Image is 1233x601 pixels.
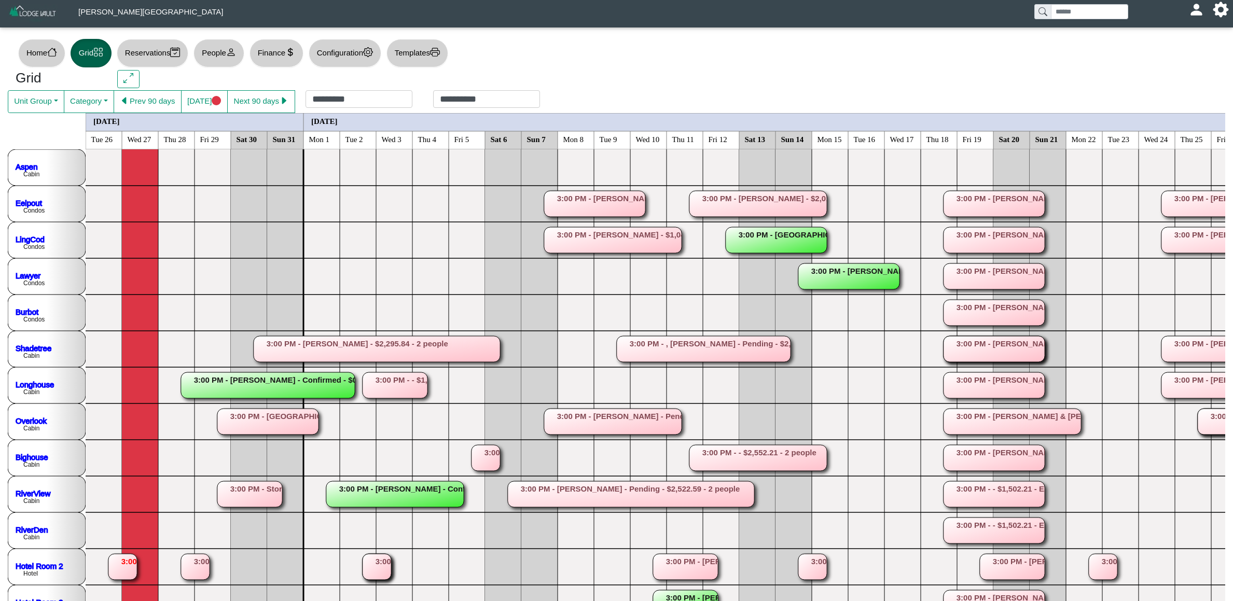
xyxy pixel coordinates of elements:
[120,96,130,106] svg: caret left fill
[23,243,45,250] text: Condos
[16,561,63,570] a: Hotel Room 2
[128,135,151,143] text: Wed 27
[117,39,188,67] button: Reservationscalendar2 check
[306,90,412,108] input: Check in
[237,135,257,143] text: Sat 30
[818,135,842,143] text: Mon 15
[16,416,47,425] a: Overlook
[16,452,48,461] a: Bighouse
[23,171,39,178] text: Cabin
[636,135,660,143] text: Wed 10
[64,90,114,113] button: Category
[781,135,804,143] text: Sun 14
[47,47,57,57] svg: house
[430,47,440,57] svg: printer
[23,570,38,577] text: Hotel
[16,380,54,388] a: Longhouse
[309,39,381,67] button: Configurationgear
[527,135,546,143] text: Sun 7
[23,279,45,287] text: Condos
[963,135,981,143] text: Fri 19
[23,352,39,359] text: Cabin
[16,70,102,87] h3: Grid
[745,135,766,143] text: Sat 13
[16,488,50,497] a: RiverView
[18,39,65,67] button: Homehouse
[1035,135,1058,143] text: Sun 21
[1072,135,1096,143] text: Mon 22
[200,135,219,143] text: Fri 29
[926,135,949,143] text: Thu 18
[16,307,39,316] a: Burbot
[93,117,120,125] text: [DATE]
[23,461,39,468] text: Cabin
[23,316,45,323] text: Condos
[16,525,48,534] a: RiverDen
[1038,7,1047,16] svg: search
[1217,6,1225,13] svg: gear fill
[279,96,289,106] svg: caret right fill
[491,135,508,143] text: Sat 6
[672,135,694,143] text: Thu 11
[1108,135,1130,143] text: Tue 23
[709,135,727,143] text: Fri 12
[311,117,338,125] text: [DATE]
[345,135,363,143] text: Tue 2
[250,39,303,67] button: Financecurrency dollar
[91,135,113,143] text: Tue 26
[854,135,876,143] text: Tue 16
[16,343,51,352] a: Shadetree
[363,47,373,57] svg: gear
[212,96,221,106] svg: circle fill
[114,90,182,113] button: caret left fillPrev 90 days
[16,198,43,207] a: Eelpout
[23,388,39,396] text: Cabin
[193,39,244,67] button: Peopleperson
[8,4,58,22] img: Z
[16,162,38,171] a: Aspen
[93,47,103,57] svg: grid
[71,39,112,67] button: Gridgrid
[890,135,914,143] text: Wed 17
[170,47,180,57] svg: calendar2 check
[418,135,437,143] text: Thu 4
[1193,6,1200,13] svg: person fill
[23,207,45,214] text: Condos
[454,135,469,143] text: Fri 5
[563,135,584,143] text: Mon 8
[999,135,1020,143] text: Sat 20
[309,135,330,143] text: Mon 1
[23,497,39,505] text: Cabin
[1144,135,1168,143] text: Wed 24
[117,70,140,89] button: arrows angle expand
[16,234,45,243] a: LingCod
[23,534,39,541] text: Cabin
[181,90,228,113] button: [DATE]circle fill
[8,90,64,113] button: Unit Group
[386,39,448,67] button: Templatesprinter
[382,135,401,143] text: Wed 3
[285,47,295,57] svg: currency dollar
[433,90,540,108] input: Check out
[226,47,236,57] svg: person
[23,425,39,432] text: Cabin
[1181,135,1203,143] text: Thu 25
[227,90,295,113] button: Next 90 dayscaret right fill
[273,135,296,143] text: Sun 31
[600,135,617,143] text: Tue 9
[123,73,133,83] svg: arrows angle expand
[164,135,186,143] text: Thu 28
[16,271,40,279] a: Lawyer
